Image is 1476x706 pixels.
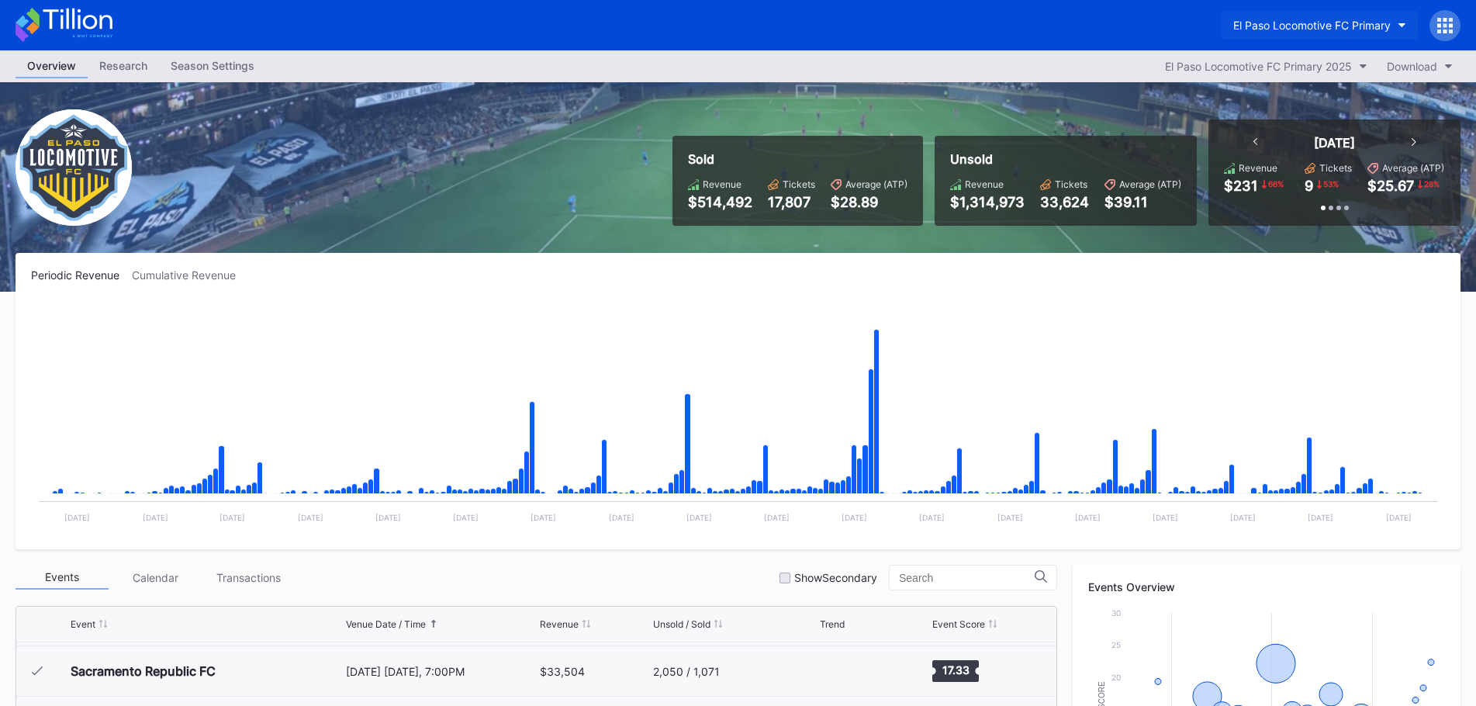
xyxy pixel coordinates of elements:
[1314,135,1355,151] div: [DATE]
[764,513,790,522] text: [DATE]
[1222,11,1418,40] button: El Paso Locomotive FC Primary
[1055,178,1087,190] div: Tickets
[1239,162,1277,174] div: Revenue
[1157,56,1375,77] button: El Paso Locomotive FC Primary 2025
[16,566,109,590] div: Events
[1040,194,1089,210] div: 33,624
[453,513,479,522] text: [DATE]
[109,566,202,590] div: Calendar
[1111,673,1121,682] text: 20
[540,665,585,678] div: $33,504
[1387,60,1437,73] div: Download
[820,618,845,630] div: Trend
[688,151,907,167] div: Sold
[16,54,88,78] a: Overview
[31,301,1445,534] svg: Chart title
[1088,580,1445,594] div: Events Overview
[609,513,634,522] text: [DATE]
[71,618,95,630] div: Event
[950,194,1025,210] div: $1,314,973
[1111,640,1121,649] text: 25
[653,618,710,630] div: Unsold / Sold
[64,513,90,522] text: [DATE]
[997,513,1023,522] text: [DATE]
[1367,178,1414,194] div: $25.67
[375,513,401,522] text: [DATE]
[686,513,712,522] text: [DATE]
[132,268,248,282] div: Cumulative Revenue
[768,194,815,210] div: 17,807
[1165,60,1352,73] div: El Paso Locomotive FC Primary 2025
[143,513,168,522] text: [DATE]
[1111,608,1121,618] text: 30
[298,513,323,522] text: [DATE]
[845,178,907,190] div: Average (ATP)
[831,194,907,210] div: $28.89
[1233,19,1391,32] div: El Paso Locomotive FC Primary
[1153,513,1178,522] text: [DATE]
[159,54,266,77] div: Season Settings
[820,652,866,690] svg: Chart title
[965,178,1004,190] div: Revenue
[202,566,295,590] div: Transactions
[88,54,159,78] a: Research
[783,178,815,190] div: Tickets
[1305,178,1313,194] div: 9
[531,513,556,522] text: [DATE]
[88,54,159,77] div: Research
[919,513,945,522] text: [DATE]
[842,513,867,522] text: [DATE]
[1382,162,1444,174] div: Average (ATP)
[932,618,985,630] div: Event Score
[899,572,1035,584] input: Search
[794,571,877,584] div: Show Secondary
[16,109,132,226] img: El_Paso_Locomotive_FC.png
[942,663,969,677] text: 17.33
[346,618,426,630] div: Venue Date / Time
[950,151,1181,167] div: Unsold
[159,54,266,78] a: Season Settings
[1075,513,1101,522] text: [DATE]
[1119,178,1181,190] div: Average (ATP)
[1104,194,1181,210] div: $39.11
[219,513,245,522] text: [DATE]
[653,665,720,678] div: 2,050 / 1,071
[1308,513,1333,522] text: [DATE]
[703,178,741,190] div: Revenue
[1224,178,1258,194] div: $231
[1322,178,1340,190] div: 53 %
[1386,513,1412,522] text: [DATE]
[1319,162,1352,174] div: Tickets
[1230,513,1256,522] text: [DATE]
[346,665,536,678] div: [DATE] [DATE], 7:00PM
[1267,178,1285,190] div: 66 %
[31,268,132,282] div: Periodic Revenue
[540,618,579,630] div: Revenue
[1422,178,1441,190] div: 28 %
[1379,56,1460,77] button: Download
[71,663,216,679] div: Sacramento Republic FC
[688,194,752,210] div: $514,492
